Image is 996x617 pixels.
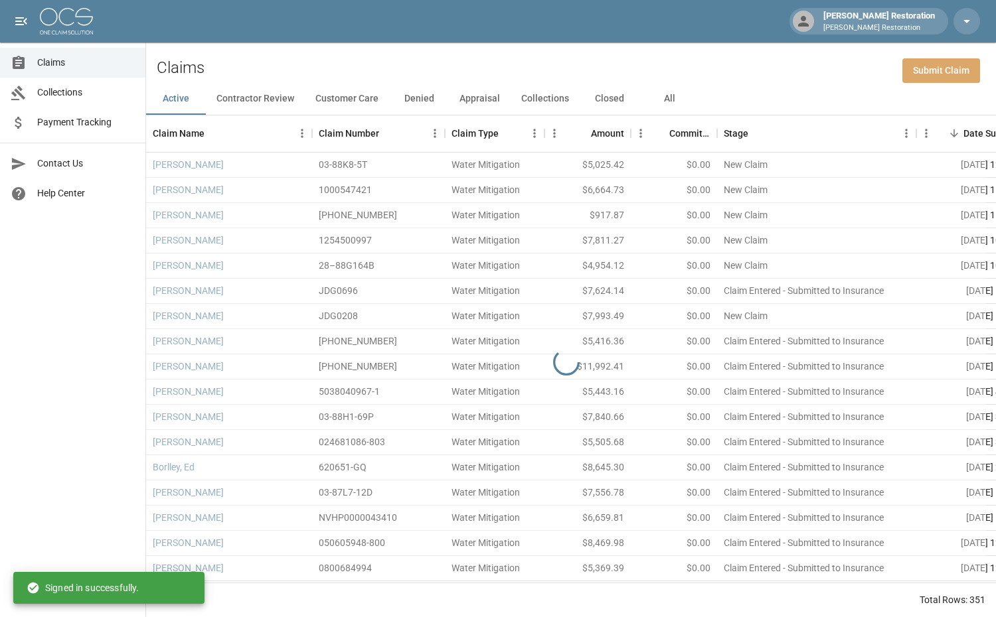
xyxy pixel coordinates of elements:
div: Claim Number [312,115,445,152]
div: Amount [591,115,624,152]
button: All [639,83,699,115]
button: Active [146,83,206,115]
p: [PERSON_NAME] Restoration [823,23,935,34]
button: Denied [389,83,449,115]
div: [PERSON_NAME] Restoration [818,9,940,33]
h2: Claims [157,58,205,78]
div: Stage [724,115,748,152]
button: Contractor Review [206,83,305,115]
span: Collections [37,86,135,100]
span: Claims [37,56,135,70]
button: Sort [945,124,963,143]
button: Menu [544,123,564,143]
img: ocs-logo-white-transparent.png [40,8,93,34]
button: Customer Care [305,83,389,115]
button: Menu [425,123,445,143]
button: Appraisal [449,83,511,115]
div: Claim Type [445,115,544,152]
button: Collections [511,83,580,115]
div: Total Rows: 351 [920,593,985,606]
button: open drawer [8,8,35,34]
button: Menu [916,123,936,143]
div: Claim Name [146,115,312,152]
div: Amount [544,115,631,152]
div: $0.00 [631,581,717,606]
div: Committed Amount [631,115,717,152]
button: Closed [580,83,639,115]
a: Submit Claim [902,58,980,83]
button: Menu [896,123,916,143]
button: Sort [748,124,767,143]
button: Sort [572,124,591,143]
button: Menu [525,123,544,143]
div: Claim Name [153,115,205,152]
span: Contact Us [37,157,135,171]
div: dynamic tabs [146,83,996,115]
button: Menu [631,123,651,143]
div: Stage [717,115,916,152]
span: Payment Tracking [37,115,135,129]
button: Sort [499,124,517,143]
button: Sort [205,124,223,143]
button: Menu [292,123,312,143]
div: $10,017.74 [544,581,631,606]
div: Claim Type [452,115,499,152]
div: Signed in successfully. [27,576,139,600]
div: Committed Amount [669,115,710,152]
span: Help Center [37,186,135,200]
button: Sort [379,124,398,143]
div: Claim Number [319,115,379,152]
button: Sort [651,124,669,143]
